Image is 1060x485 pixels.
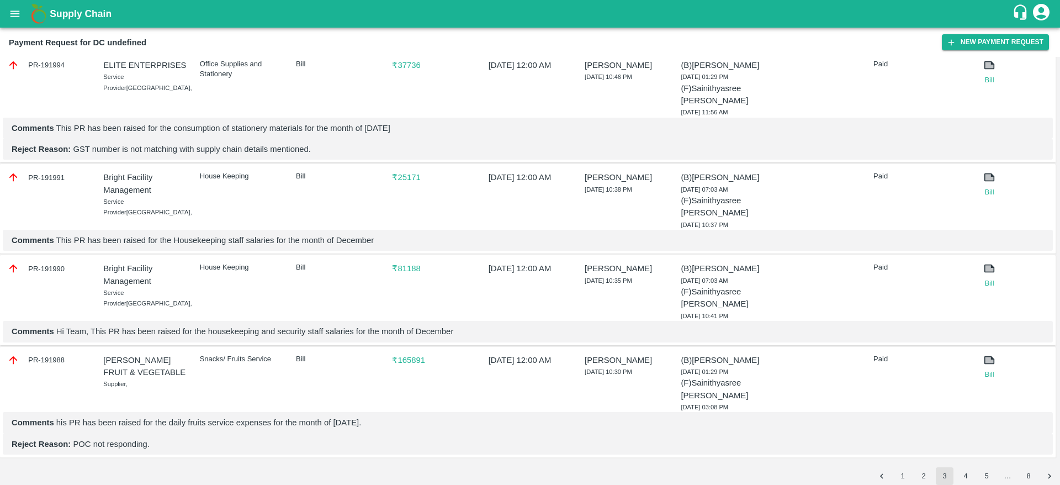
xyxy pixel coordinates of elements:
[126,381,128,387] span: ,
[585,59,667,71] p: [PERSON_NAME]
[681,377,764,402] p: (F) Sainithyasree [PERSON_NAME]
[681,262,764,275] p: (B) [PERSON_NAME]
[585,354,667,366] p: [PERSON_NAME]
[969,369,1009,380] a: Bill
[103,171,186,196] p: Bright Facility Management
[12,236,54,245] b: Comments
[681,354,764,366] p: (B) [PERSON_NAME]
[681,313,728,319] span: [DATE] 10:41 PM
[873,262,956,273] p: Paid
[12,417,1044,429] p: his PR has been raised for the daily fruits service expenses for the month of [DATE].
[12,234,1044,246] p: This PR has been raised for the Housekeeping staff salaries for the month of December
[681,59,764,71] p: (B) [PERSON_NAME]
[392,59,475,71] p: ₹ 37736
[103,73,126,91] span: Service Provider
[12,438,1044,450] p: POC not responding.
[681,194,764,219] p: (F) Sainithyasree [PERSON_NAME]
[12,440,71,449] b: Reject Reason:
[12,145,71,154] b: Reject Reason:
[873,171,956,182] p: Paid
[489,171,571,183] p: [DATE] 12:00 AM
[969,278,1009,289] a: Bill
[392,171,475,183] p: ₹ 25171
[681,286,764,310] p: (F) Sainithyasree [PERSON_NAME]
[7,59,90,71] div: PR-191994
[489,262,571,275] p: [DATE] 12:00 AM
[28,3,50,25] img: logo
[296,59,379,70] p: Bill
[126,300,192,307] span: [GEOGRAPHIC_DATA],
[296,262,379,273] p: Bill
[489,59,571,71] p: [DATE] 12:00 AM
[200,354,283,365] p: Snacks/ Fruits Service
[585,368,632,375] span: [DATE] 10:30 PM
[103,381,125,387] span: Supplier
[126,85,192,91] span: [GEOGRAPHIC_DATA],
[585,171,667,183] p: [PERSON_NAME]
[915,467,932,485] button: Go to page 2
[585,262,667,275] p: [PERSON_NAME]
[12,325,1044,338] p: Hi Team, This PR has been raised for the housekeeping and security staff salaries for the month o...
[585,277,632,284] span: [DATE] 10:35 PM
[873,59,956,70] p: Paid
[681,186,728,193] span: [DATE] 07:03 AM
[978,467,995,485] button: Go to page 5
[681,171,764,183] p: (B) [PERSON_NAME]
[103,289,126,307] span: Service Provider
[969,187,1009,198] a: Bill
[103,59,186,71] p: ELITE ENTERPRISES
[681,222,728,228] span: [DATE] 10:37 PM
[200,59,283,80] p: Office Supplies and Stationery
[957,467,974,485] button: Go to page 4
[894,467,911,485] button: Go to page 1
[585,186,632,193] span: [DATE] 10:38 PM
[12,143,1044,155] p: GST number is not matching with supply chain details mentioned.
[681,82,764,107] p: (F) Sainithyasree [PERSON_NAME]
[200,262,283,273] p: House Keeping
[7,354,90,366] div: PR-191988
[681,404,728,410] span: [DATE] 03:08 PM
[873,354,956,365] p: Paid
[489,354,571,366] p: [DATE] 12:00 AM
[873,467,891,485] button: Go to previous page
[999,471,1016,482] div: …
[1031,2,1051,25] div: account of current user
[296,354,379,365] p: Bill
[1041,467,1058,485] button: Go to next page
[681,368,728,375] span: [DATE] 01:29 PM
[681,277,728,284] span: [DATE] 07:03 AM
[50,6,1012,22] a: Supply Chain
[1020,467,1037,485] button: Go to page 8
[681,109,728,115] span: [DATE] 11:56 AM
[942,34,1049,50] button: New Payment Request
[126,209,192,215] span: [GEOGRAPHIC_DATA],
[12,122,1044,134] p: This PR has been raised for the consumption of stationery materials for the month of [DATE]
[2,1,28,27] button: open drawer
[12,327,54,336] b: Comments
[9,38,146,47] b: Payment Request for DC undefined
[681,73,728,80] span: [DATE] 01:29 PM
[969,75,1009,86] a: Bill
[12,124,54,133] b: Comments
[871,467,1060,485] nav: pagination navigation
[50,8,112,19] b: Supply Chain
[103,198,126,216] span: Service Provider
[296,171,379,182] p: Bill
[7,262,90,275] div: PR-191990
[200,171,283,182] p: House Keeping
[103,262,186,287] p: Bright Facility Management
[392,262,475,275] p: ₹ 81188
[936,467,953,485] button: page 3
[1012,4,1031,24] div: customer-support
[103,354,186,379] p: [PERSON_NAME] FRUIT & VEGETABLE
[585,73,632,80] span: [DATE] 10:46 PM
[12,418,54,427] b: Comments
[7,171,90,183] div: PR-191991
[392,354,475,366] p: ₹ 165891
